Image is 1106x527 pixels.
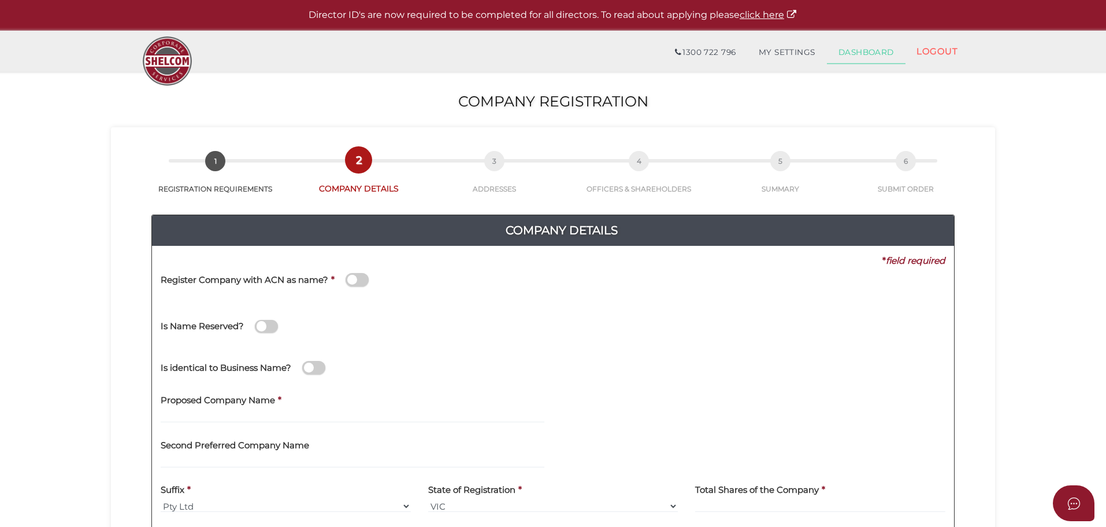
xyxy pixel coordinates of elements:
a: 1300 722 796 [663,41,747,64]
a: LOGOUT [905,39,969,63]
h4: Is Name Reserved? [161,322,244,331]
h4: Suffix [161,485,184,495]
button: Open asap [1053,485,1094,521]
h4: Second Preferred Company Name [161,441,309,451]
h4: State of Registration [428,485,515,495]
img: Logo [137,31,198,91]
a: 4OFFICERS & SHAREHOLDERS [563,164,716,194]
a: click here [740,9,797,20]
span: 4 [629,151,649,171]
span: 6 [896,151,916,171]
a: 6SUBMIT ORDER [846,164,967,194]
span: 5 [770,151,790,171]
p: Director ID's are now required to be completed for all directors. To read about applying please [29,9,1077,22]
a: 2COMPANY DETAILS [291,163,427,194]
h4: Proposed Company Name [161,396,275,406]
h4: Company Details [161,221,963,239]
span: 1 [205,151,225,171]
a: 3ADDRESSES [426,164,563,194]
span: 3 [484,151,504,171]
h4: Register Company with ACN as name? [161,275,328,285]
span: 2 [348,150,369,170]
a: MY SETTINGS [747,41,827,64]
a: 5SUMMARY [715,164,846,194]
h4: Total Shares of the Company [695,485,819,495]
a: DASHBOARD [827,41,905,64]
i: field required [886,255,945,266]
h4: Is identical to Business Name? [161,363,291,373]
a: 1REGISTRATION REQUIREMENTS [140,164,291,194]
